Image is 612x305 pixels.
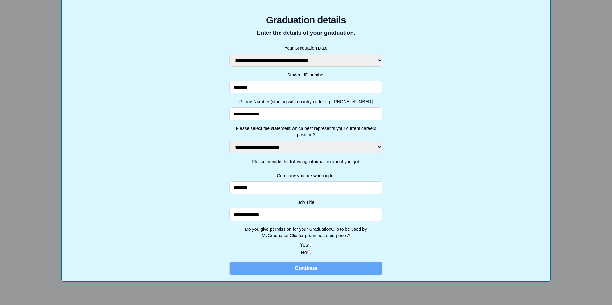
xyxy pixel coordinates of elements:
label: Your Graduation Date [229,45,382,51]
span: Graduation details [229,14,382,26]
label: Phone Number (starting with country code e.g. [PHONE_NUMBER] [229,98,382,105]
label: Please provide the following information about your job [229,158,382,165]
label: Please select the statement which best represents your current careers position? [229,125,382,138]
label: Company you are working for [229,172,382,179]
p: Enter the details of your graduation. [229,28,382,37]
button: Continue [229,262,382,275]
label: Student ID number [229,72,382,78]
label: Job Title [229,199,382,206]
label: Yes [300,242,308,248]
label: No [301,250,307,255]
label: Do you give permission for your GraduationClip to be used by MyGraduationClip for promotional pur... [229,226,382,239]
